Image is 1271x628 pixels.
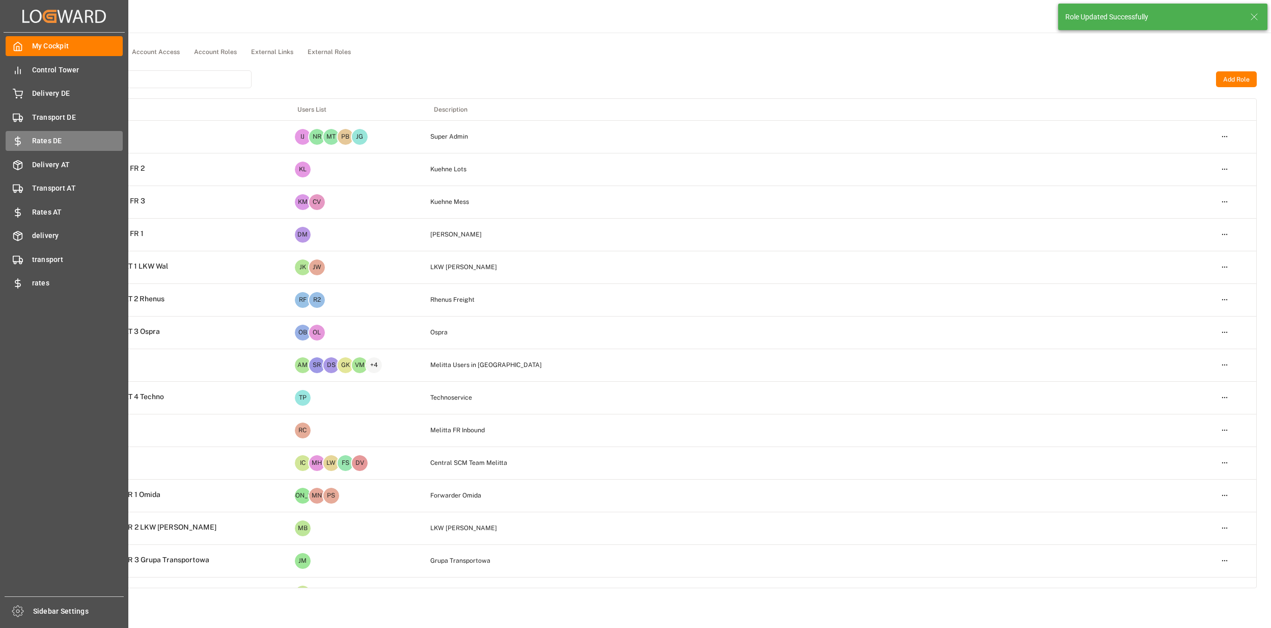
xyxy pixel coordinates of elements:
[370,362,378,368] p: + 4
[32,160,123,170] span: Delivery AT
[6,60,123,80] a: Control Tower
[6,131,123,151] a: Rates DE
[309,325,325,341] span: OL
[59,523,216,532] span: Inbound Forwarder FR 2 LKW [PERSON_NAME]
[1065,12,1240,22] div: Role Updated Successfully
[294,389,312,407] button: TP
[295,553,311,569] span: JM
[352,357,368,373] span: VM
[6,36,123,56] a: My Cockpit
[295,357,311,373] span: AM
[352,455,368,471] span: DV
[337,454,354,472] button: FS
[6,84,123,103] a: Delivery DE
[6,107,123,127] a: Transport DE
[423,99,1210,120] th: Description
[295,423,311,438] span: RC
[423,349,1210,381] td: Melitta Users in [GEOGRAPHIC_DATA]
[32,183,123,194] span: Transport AT
[32,65,123,75] span: Control Tower
[300,45,358,60] button: External Roles
[423,283,1210,316] td: Rhenus Freight
[125,45,187,60] button: Account Access
[294,487,312,505] button: [PERSON_NAME]
[308,487,326,505] button: MN
[6,249,123,269] a: transport
[295,488,311,504] span: [PERSON_NAME]
[322,128,340,146] button: MT
[48,99,287,120] th: Role Name
[423,512,1210,544] td: LKW [PERSON_NAME]
[423,120,1210,153] td: Super Admin
[294,356,312,374] button: AM
[423,153,1210,186] td: Kuehne Lots
[309,194,325,210] span: CV
[6,226,123,246] a: delivery
[308,291,326,309] button: R2
[294,585,312,603] button: ML
[423,316,1210,349] td: Ospra
[294,128,312,146] button: IJ
[32,278,123,289] span: rates
[309,488,325,504] span: MN
[338,455,353,471] span: FS
[308,454,326,472] button: MH
[187,45,244,60] button: Account Roles
[295,292,311,308] span: RF
[423,251,1210,283] td: LKW [PERSON_NAME]
[294,226,312,244] button: DM
[323,357,339,373] span: DS
[423,186,1210,218] td: Kuehne Mess
[308,193,326,211] button: CV
[423,544,1210,577] td: Grupa Transportowa
[294,161,312,178] button: KL
[309,259,325,275] span: JW
[32,41,123,51] span: My Cockpit
[294,519,312,537] button: MB
[32,254,123,265] span: transport
[308,356,326,374] button: SR
[6,202,123,222] a: Rates AT
[423,577,1210,610] td: Edes
[287,99,424,120] th: Users List
[323,455,339,471] span: LW
[308,258,326,276] button: JW
[295,325,311,341] span: OB
[351,128,369,146] button: JG
[295,586,311,601] span: ML
[323,488,339,504] span: PS
[294,552,312,570] button: JM
[295,390,311,406] span: TP
[6,273,123,293] a: rates
[423,414,1210,447] td: Melitta FR Inbound
[32,207,123,218] span: Rates AT
[294,193,312,211] button: KM
[323,129,339,145] span: MT
[423,218,1210,251] td: [PERSON_NAME]
[308,128,326,146] button: NR
[32,230,123,241] span: delivery
[294,454,312,472] button: IC
[352,129,368,145] span: JG
[33,606,124,617] span: Sidebar Settings
[294,258,312,276] button: JK
[337,128,354,146] button: PB
[308,324,326,342] button: OL
[351,356,369,374] button: VM
[423,479,1210,512] td: Forwarder Omida
[423,381,1210,414] td: Technoservice
[295,162,311,177] span: KL
[6,154,123,174] a: Delivery AT
[32,112,123,123] span: Transport DE
[309,292,325,308] span: R2
[6,178,123,198] a: Transport AT
[337,356,354,374] button: GK
[309,455,325,471] span: MH
[294,291,312,309] button: RF
[1216,71,1257,88] button: Add Role
[295,259,311,275] span: JK
[322,454,340,472] button: LW
[295,129,311,145] span: IJ
[32,136,123,146] span: Rates DE
[32,88,123,99] span: Delivery DE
